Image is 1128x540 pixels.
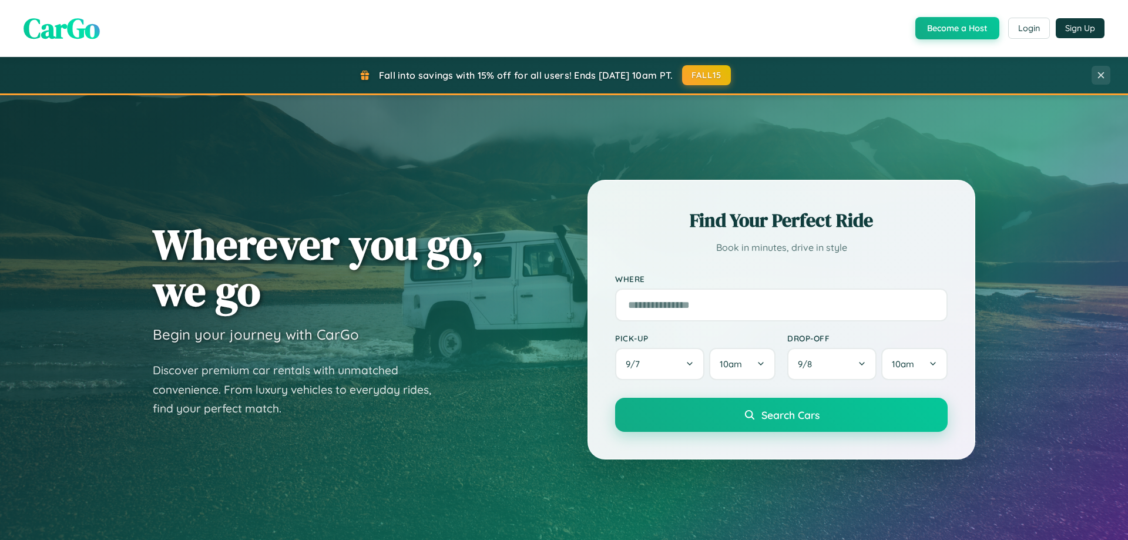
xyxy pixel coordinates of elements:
[787,333,948,343] label: Drop-off
[379,69,673,81] span: Fall into savings with 15% off for all users! Ends [DATE] 10am PT.
[153,361,446,418] p: Discover premium car rentals with unmatched convenience. From luxury vehicles to everyday rides, ...
[720,358,742,370] span: 10am
[1056,18,1104,38] button: Sign Up
[615,333,775,343] label: Pick-up
[615,239,948,256] p: Book in minutes, drive in style
[153,221,484,314] h1: Wherever you go, we go
[761,408,820,421] span: Search Cars
[615,207,948,233] h2: Find Your Perfect Ride
[23,9,100,48] span: CarGo
[615,398,948,432] button: Search Cars
[1008,18,1050,39] button: Login
[787,348,877,380] button: 9/8
[892,358,914,370] span: 10am
[153,326,359,343] h3: Begin your journey with CarGo
[709,348,775,380] button: 10am
[798,358,818,370] span: 9 / 8
[626,358,646,370] span: 9 / 7
[615,348,704,380] button: 9/7
[615,274,948,284] label: Where
[915,17,999,39] button: Become a Host
[881,348,948,380] button: 10am
[682,65,731,85] button: FALL15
